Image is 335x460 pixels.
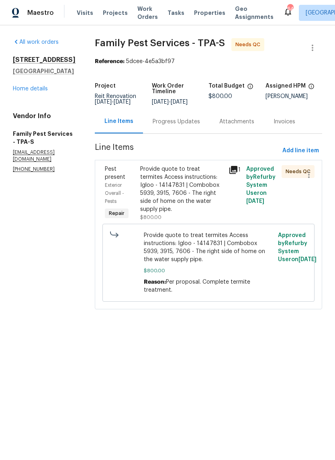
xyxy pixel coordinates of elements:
span: Approved by Refurby System User on [278,233,317,262]
span: Geo Assignments [235,5,274,21]
span: Projects [103,9,128,17]
span: Add line item [282,146,319,156]
span: - [152,99,188,105]
span: The hpm assigned to this work order. [308,83,315,94]
h5: Project [95,83,116,89]
span: Line Items [95,143,279,158]
span: - [95,99,131,105]
span: Visits [77,9,93,17]
span: Maestro [27,9,54,17]
span: [DATE] [152,99,169,105]
span: The total cost of line items that have been proposed by Opendoor. This sum includes line items th... [247,83,253,94]
span: Pest present [105,166,125,180]
span: [DATE] [95,99,112,105]
span: [DATE] [171,99,188,105]
div: Attachments [219,118,254,126]
span: Exterior Overall - Pests [105,183,124,204]
span: Provide quote to treat termites Access instructions: Igloo - 14147831 | Combobox 5939, 3915, 7606... [144,231,274,264]
span: Tasks [167,10,184,16]
span: Properties [194,9,225,17]
span: Per proposal. Complete termite treatment. [144,279,250,293]
span: [DATE] [246,198,264,204]
span: Reason: [144,279,166,285]
div: 5dcee-4e5a3bf97 [95,57,322,65]
div: 1 [229,165,241,175]
span: Approved by Refurby System User on [246,166,276,204]
span: $800.00 [140,215,161,220]
span: $800.00 [208,94,232,99]
span: $800.00 [144,267,274,275]
span: [DATE] [298,257,317,262]
div: 64 [287,5,293,13]
span: Needs QC [235,41,264,49]
a: Home details [13,86,48,92]
div: Invoices [274,118,295,126]
span: Repair [106,209,128,217]
a: All work orders [13,39,59,45]
button: Add line item [279,143,322,158]
span: Family Pest Services - TPA-S [95,38,225,48]
span: Reit Renovation [95,94,136,105]
div: Provide quote to treat termites Access instructions: Igloo - 14147831 | Combobox 5939, 3915, 7606... [140,165,224,213]
span: Needs QC [286,168,314,176]
span: Work Orders [137,5,158,21]
h4: Vendor Info [13,112,76,120]
h5: Assigned HPM [266,83,306,89]
h5: Family Pest Services - TPA-S [13,130,76,146]
div: Line Items [104,117,133,125]
b: Reference: [95,59,125,64]
h5: Work Order Timeline [152,83,209,94]
span: [DATE] [114,99,131,105]
h5: Total Budget [208,83,245,89]
div: Progress Updates [153,118,200,126]
div: [PERSON_NAME] [266,94,323,99]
